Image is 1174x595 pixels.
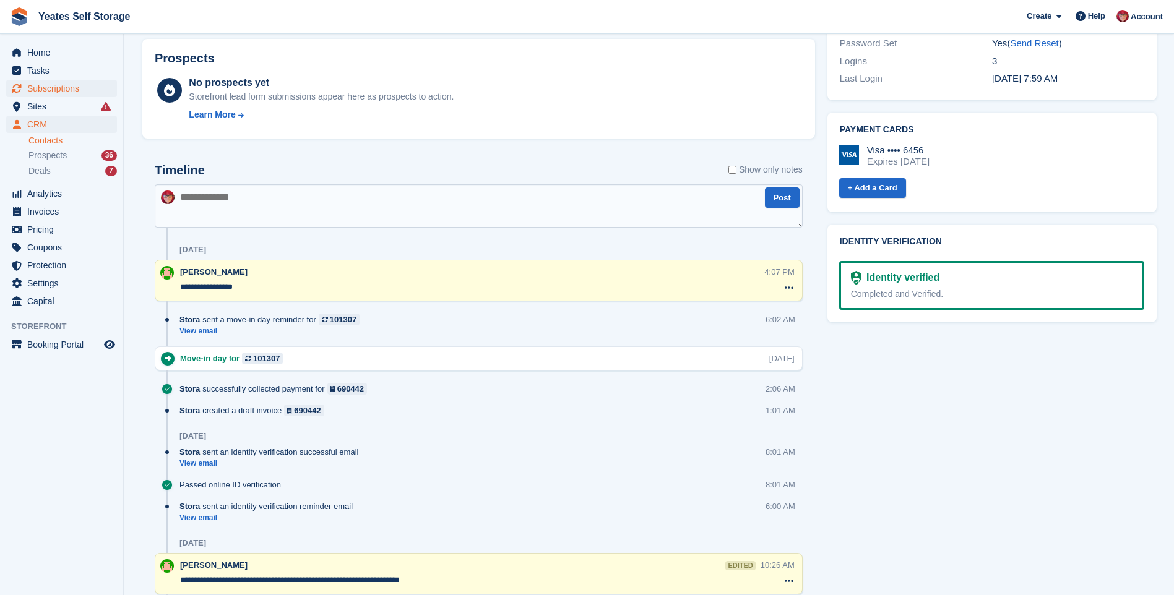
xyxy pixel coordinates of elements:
[179,326,366,336] a: View email
[161,190,175,204] img: Wendie Tanner
[253,353,280,364] div: 101307
[761,559,795,571] div: 10:26 AM
[180,267,248,276] span: [PERSON_NAME]
[1116,10,1129,22] img: Wendie Tanner
[284,405,324,416] a: 690442
[179,405,330,416] div: created a draft invoice
[840,72,992,86] div: Last Login
[179,314,366,325] div: sent a move-in day reminder for
[189,108,454,121] a: Learn More
[27,239,101,256] span: Coupons
[728,163,736,176] input: Show only notes
[28,165,51,177] span: Deals
[294,405,321,416] div: 690442
[27,62,101,79] span: Tasks
[851,271,861,285] img: Identity Verification Ready
[27,116,101,133] span: CRM
[766,479,795,490] div: 8:01 AM
[27,275,101,292] span: Settings
[867,156,930,167] div: Expires [DATE]
[179,446,365,458] div: sent an identity verification successful email
[6,185,117,202] a: menu
[179,513,359,523] a: View email
[102,337,117,352] a: Preview store
[330,314,356,325] div: 101307
[28,149,117,162] a: Prospects 36
[27,293,101,310] span: Capital
[242,353,283,364] a: 101307
[27,80,101,97] span: Subscriptions
[10,7,28,26] img: stora-icon-8386f47178a22dfd0bd8f6a31ec36ba5ce8667c1dd55bd0f319d3a0aa187defe.svg
[1027,10,1051,22] span: Create
[1131,11,1163,23] span: Account
[725,561,755,570] div: edited
[840,237,1144,247] h2: Identity verification
[189,90,454,103] div: Storefront lead form submissions appear here as prospects to action.
[179,405,200,416] span: Stora
[28,135,117,147] a: Contacts
[728,163,803,176] label: Show only notes
[6,80,117,97] a: menu
[189,108,235,121] div: Learn More
[765,187,800,208] button: Post
[155,163,205,178] h2: Timeline
[337,383,364,395] div: 690442
[33,6,136,27] a: Yeates Self Storage
[179,314,200,325] span: Stora
[840,54,992,69] div: Logins
[992,36,1144,51] div: Yes
[179,458,365,469] a: View email
[179,538,206,548] div: [DATE]
[27,44,101,61] span: Home
[6,98,117,115] a: menu
[160,559,174,573] img: Angela Field
[101,101,111,111] i: Smart entry sync failures have occurred
[27,221,101,238] span: Pricing
[6,239,117,256] a: menu
[766,446,795,458] div: 8:01 AM
[6,44,117,61] a: menu
[27,257,101,274] span: Protection
[319,314,360,325] a: 101307
[179,383,373,395] div: successfully collected payment for
[11,320,123,333] span: Storefront
[27,336,101,353] span: Booking Portal
[6,293,117,310] a: menu
[839,178,906,199] a: + Add a Card
[179,479,287,490] div: Passed online ID verification
[764,266,794,278] div: 4:07 PM
[1010,38,1058,48] a: Send Reset
[766,405,795,416] div: 1:01 AM
[6,257,117,274] a: menu
[105,166,117,176] div: 7
[155,51,215,66] h2: Prospects
[6,116,117,133] a: menu
[28,165,117,178] a: Deals 7
[189,75,454,90] div: No prospects yet
[179,500,200,512] span: Stora
[179,245,206,255] div: [DATE]
[6,62,117,79] a: menu
[101,150,117,161] div: 36
[839,145,859,165] img: Visa Logo
[840,36,992,51] div: Password Set
[6,203,117,220] a: menu
[851,288,1133,301] div: Completed and Verified.
[6,221,117,238] a: menu
[992,54,1144,69] div: 3
[27,98,101,115] span: Sites
[179,383,200,395] span: Stora
[992,73,1058,83] time: 2025-08-14 06:59:42 UTC
[861,270,939,285] div: Identity verified
[179,431,206,441] div: [DATE]
[179,500,359,512] div: sent an identity verification reminder email
[1088,10,1105,22] span: Help
[327,383,368,395] a: 690442
[867,145,930,156] div: Visa •••• 6456
[179,446,200,458] span: Stora
[27,185,101,202] span: Analytics
[1007,38,1061,48] span: ( )
[6,275,117,292] a: menu
[769,353,795,364] div: [DATE]
[28,150,67,161] span: Prospects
